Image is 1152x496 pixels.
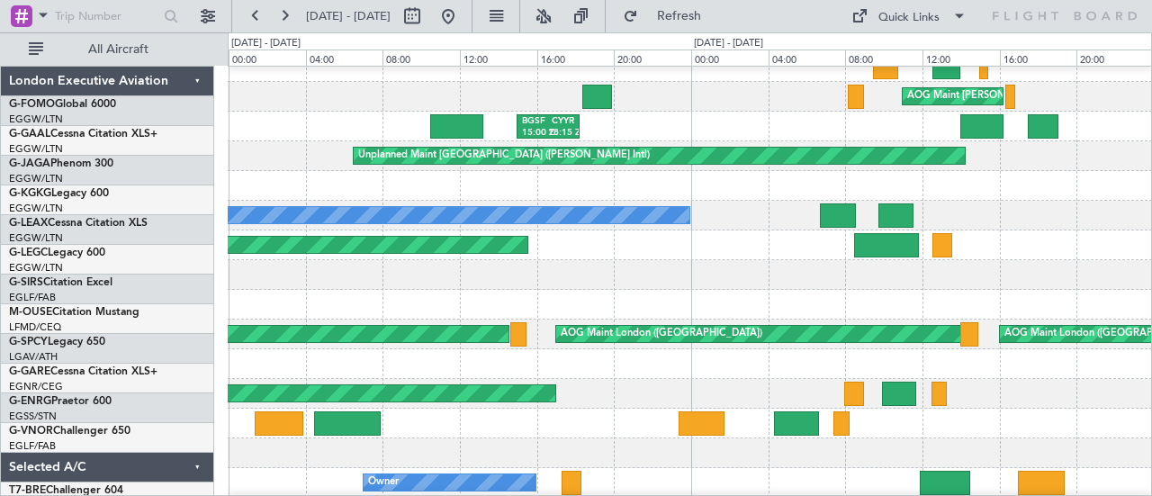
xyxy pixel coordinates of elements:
[907,83,1044,110] div: AOG Maint [PERSON_NAME]
[47,43,190,56] span: All Aircraft
[9,188,51,199] span: G-KGKG
[845,50,922,66] div: 08:00
[9,218,48,229] span: G-LEAX
[9,350,58,364] a: LGAV/ATH
[9,248,105,258] a: G-LEGCLegacy 600
[1000,50,1077,66] div: 16:00
[9,277,112,288] a: G-SIRSCitation Excel
[9,396,51,407] span: G-ENRG
[522,127,548,140] div: 15:00 Z
[9,366,50,377] span: G-GARE
[9,113,63,126] a: EGGW/LTN
[694,36,763,51] div: [DATE] - [DATE]
[306,50,383,66] div: 04:00
[9,426,53,437] span: G-VNOR
[548,115,574,128] div: CYYR
[9,307,139,318] a: M-OUSECitation Mustang
[842,2,976,31] button: Quick Links
[9,261,63,275] a: EGGW/LTN
[9,99,116,110] a: G-FOMOGlobal 6000
[9,218,148,229] a: G-LEAXCessna Citation XLS
[229,50,306,66] div: 00:00
[9,410,57,423] a: EGSS/STN
[9,99,55,110] span: G-FOMO
[9,485,123,496] a: T7-BREChallenger 604
[9,202,63,215] a: EGGW/LTN
[9,158,50,169] span: G-JAGA
[382,50,460,66] div: 08:00
[878,9,940,27] div: Quick Links
[9,188,109,199] a: G-KGKGLegacy 600
[9,337,105,347] a: G-SPCYLegacy 650
[20,35,195,64] button: All Aircraft
[9,231,63,245] a: EGGW/LTN
[561,320,762,347] div: AOG Maint London ([GEOGRAPHIC_DATA])
[642,10,717,23] span: Refresh
[9,129,157,140] a: G-GAALCessna Citation XLS+
[231,36,301,51] div: [DATE] - [DATE]
[691,50,769,66] div: 00:00
[9,142,63,156] a: EGGW/LTN
[358,142,650,169] div: Unplanned Maint [GEOGRAPHIC_DATA] ([PERSON_NAME] Intl)
[9,337,48,347] span: G-SPCY
[615,2,723,31] button: Refresh
[522,115,548,128] div: BGSF
[55,3,158,30] input: Trip Number
[9,485,46,496] span: T7-BRE
[9,129,50,140] span: G-GAAL
[9,291,56,304] a: EGLF/FAB
[9,426,130,437] a: G-VNORChallenger 650
[9,380,63,393] a: EGNR/CEG
[548,127,574,140] div: 18:15 Z
[537,50,615,66] div: 16:00
[9,158,113,169] a: G-JAGAPhenom 300
[9,248,48,258] span: G-LEGC
[9,439,56,453] a: EGLF/FAB
[460,50,537,66] div: 12:00
[306,8,391,24] span: [DATE] - [DATE]
[614,50,691,66] div: 20:00
[9,172,63,185] a: EGGW/LTN
[9,396,112,407] a: G-ENRGPraetor 600
[769,50,846,66] div: 04:00
[9,307,52,318] span: M-OUSE
[368,469,399,496] div: Owner
[922,50,1000,66] div: 12:00
[9,366,157,377] a: G-GARECessna Citation XLS+
[9,277,43,288] span: G-SIRS
[9,320,61,334] a: LFMD/CEQ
